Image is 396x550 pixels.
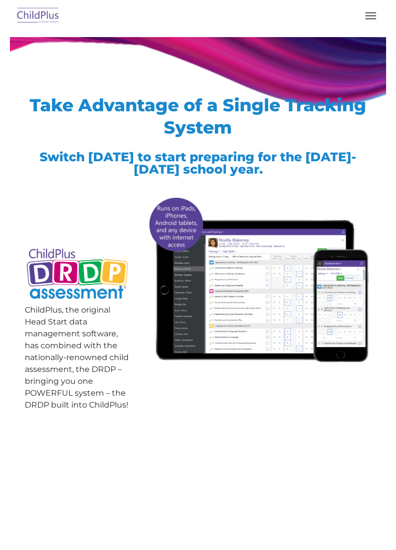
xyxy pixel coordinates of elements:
[15,4,61,28] img: ChildPlus by Procare Solutions
[145,193,371,366] img: All-devices
[25,305,129,410] span: ChildPlus, the original Head Start data management software, has combined with the nationally-ren...
[30,94,366,138] span: Take Advantage of a Single Tracking System
[40,149,356,177] span: Switch [DATE] to start preparing for the [DATE]-[DATE] school year.
[25,242,130,307] img: Copyright - DRDP Logo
